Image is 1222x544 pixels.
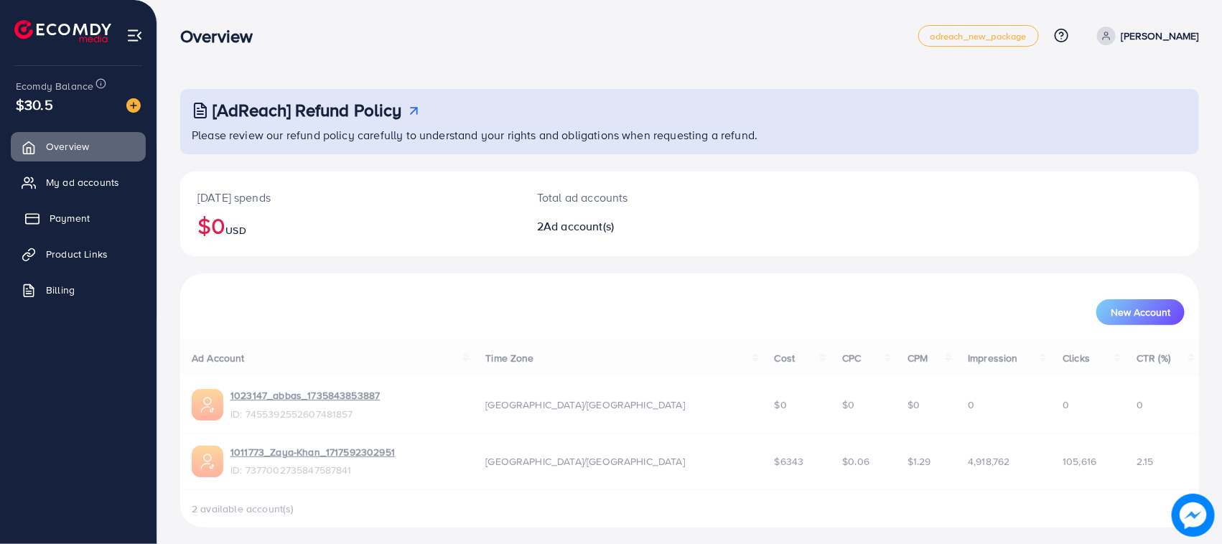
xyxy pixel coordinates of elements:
img: image [126,98,141,113]
span: $30.5 [16,94,53,115]
a: Payment [11,204,146,233]
p: [DATE] spends [197,189,503,206]
img: logo [14,20,111,42]
img: image [1172,494,1215,537]
h2: $0 [197,212,503,239]
button: New Account [1096,299,1185,325]
img: menu [126,27,143,44]
a: Product Links [11,240,146,268]
span: Billing [46,283,75,297]
span: My ad accounts [46,175,119,189]
h3: [AdReach] Refund Policy [213,100,402,121]
span: Ad account(s) [544,218,614,234]
a: My ad accounts [11,168,146,197]
a: Billing [11,276,146,304]
p: [PERSON_NAME] [1121,27,1199,44]
a: Overview [11,132,146,161]
a: adreach_new_package [918,25,1039,47]
h2: 2 [537,220,757,233]
span: Payment [50,211,90,225]
span: Product Links [46,247,108,261]
span: Ecomdy Balance [16,79,93,93]
p: Please review our refund policy carefully to understand your rights and obligations when requesti... [192,126,1190,144]
span: New Account [1111,307,1170,317]
a: [PERSON_NAME] [1091,27,1199,45]
span: adreach_new_package [931,32,1027,41]
p: Total ad accounts [537,189,757,206]
span: Overview [46,139,89,154]
h3: Overview [180,26,264,47]
span: USD [225,223,246,238]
